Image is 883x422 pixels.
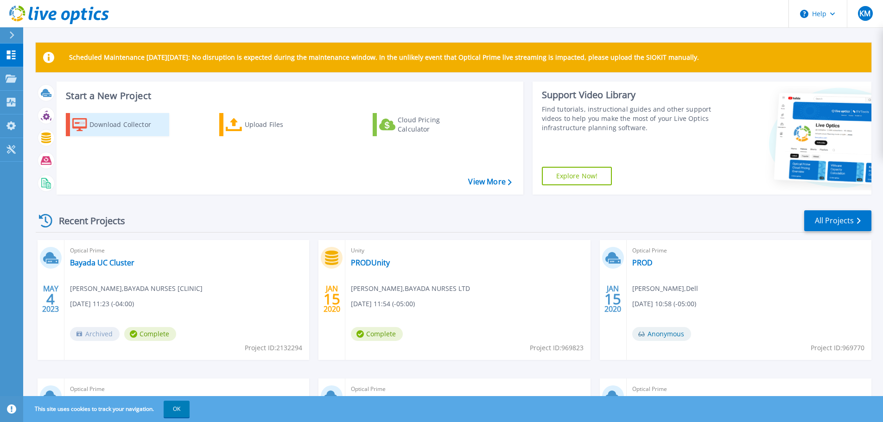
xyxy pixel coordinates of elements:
[70,283,203,294] span: [PERSON_NAME] , BAYADA NURSES [CLINIC]
[530,343,584,353] span: Project ID: 969823
[70,246,304,256] span: Optical Prime
[70,384,304,394] span: Optical Prime
[859,10,870,17] span: KM
[36,209,138,232] div: Recent Projects
[632,384,866,394] span: Optical Prime
[632,299,696,309] span: [DATE] 10:58 (-05:00)
[632,283,698,294] span: [PERSON_NAME] , Dell
[811,343,864,353] span: Project ID: 969770
[351,327,403,341] span: Complete
[632,327,691,341] span: Anonymous
[46,295,55,303] span: 4
[632,246,866,256] span: Optical Prime
[70,299,134,309] span: [DATE] 11:23 (-04:00)
[351,246,584,256] span: Unity
[632,258,653,267] a: PROD
[351,258,390,267] a: PRODUnity
[542,105,715,132] div: Find tutorials, instructional guides and other support videos to help you make the most of your L...
[42,282,59,316] div: MAY 2023
[804,210,871,231] a: All Projects
[351,283,470,294] span: [PERSON_NAME] , BAYADA NURSES LTD
[351,384,584,394] span: Optical Prime
[604,282,622,316] div: JAN 2020
[219,113,323,136] a: Upload Files
[70,258,134,267] a: Bayada UC Cluster
[468,177,511,186] a: View More
[351,299,415,309] span: [DATE] 11:54 (-05:00)
[542,167,612,185] a: Explore Now!
[323,282,341,316] div: JAN 2020
[245,343,302,353] span: Project ID: 2132294
[66,91,511,101] h3: Start a New Project
[245,115,319,134] div: Upload Files
[398,115,472,134] div: Cloud Pricing Calculator
[324,295,340,303] span: 15
[70,327,120,341] span: Archived
[124,327,176,341] span: Complete
[542,89,715,101] div: Support Video Library
[69,54,699,61] p: Scheduled Maintenance [DATE][DATE]: No disruption is expected during the maintenance window. In t...
[89,115,164,134] div: Download Collector
[25,401,190,417] span: This site uses cookies to track your navigation.
[604,295,621,303] span: 15
[164,401,190,417] button: OK
[66,113,169,136] a: Download Collector
[373,113,476,136] a: Cloud Pricing Calculator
